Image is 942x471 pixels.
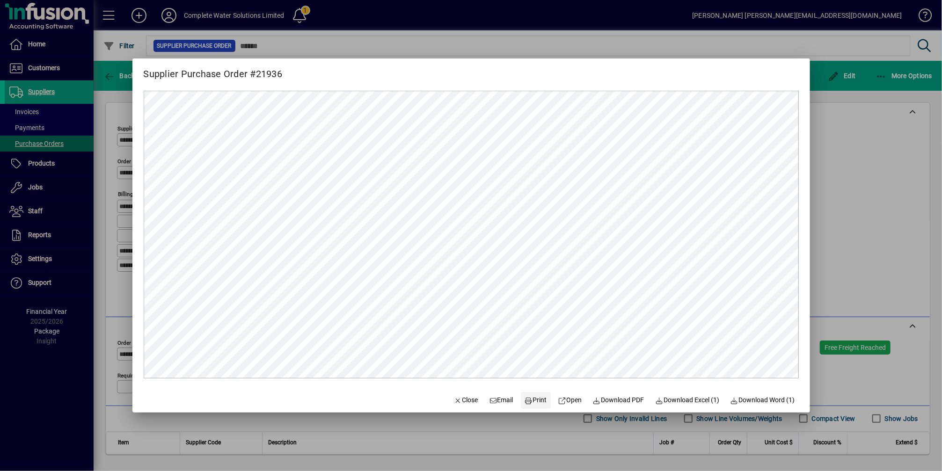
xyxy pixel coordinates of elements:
span: Download Word (1) [730,395,795,405]
button: Print [521,392,551,409]
span: Open [558,395,582,405]
button: Download Excel (1) [652,392,723,409]
button: Close [450,392,482,409]
span: Email [489,395,513,405]
span: Download Excel (1) [656,395,720,405]
a: Download PDF [589,392,648,409]
button: Download Word (1) [727,392,799,409]
span: Print [525,395,547,405]
h2: Supplier Purchase Order #21936 [132,58,294,81]
button: Email [485,392,517,409]
a: Open [555,392,586,409]
span: Download PDF [593,395,644,405]
span: Close [454,395,478,405]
